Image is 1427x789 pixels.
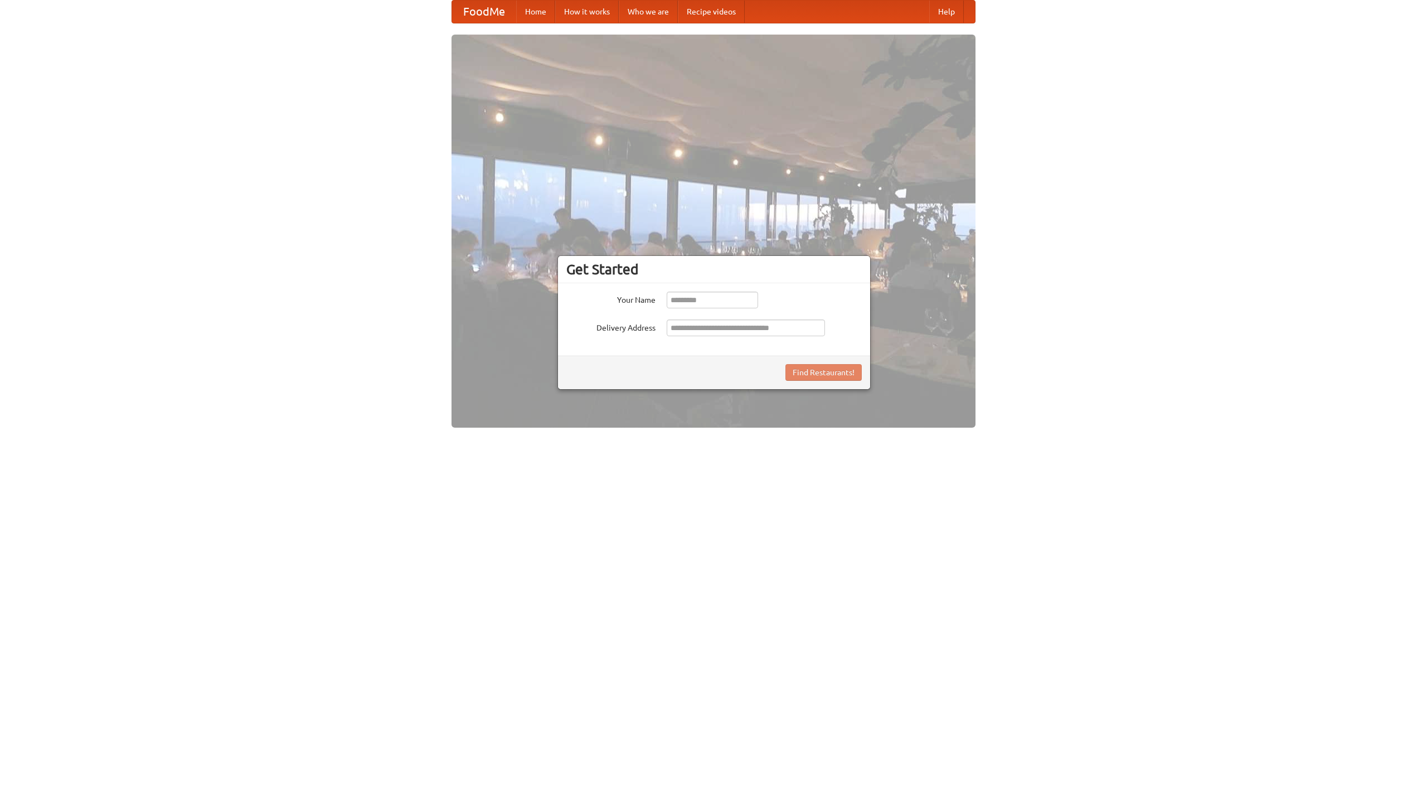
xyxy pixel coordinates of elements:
h3: Get Started [566,261,862,278]
a: Help [929,1,964,23]
a: Home [516,1,555,23]
button: Find Restaurants! [785,364,862,381]
a: FoodMe [452,1,516,23]
a: How it works [555,1,619,23]
a: Recipe videos [678,1,745,23]
label: Delivery Address [566,320,656,333]
a: Who we are [619,1,678,23]
label: Your Name [566,292,656,306]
